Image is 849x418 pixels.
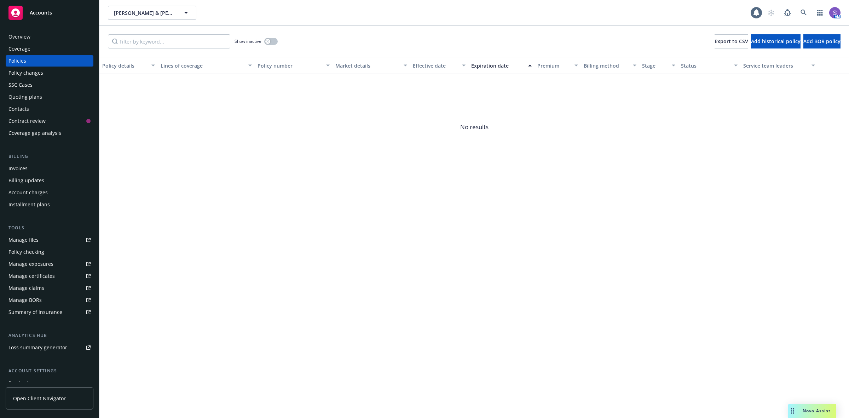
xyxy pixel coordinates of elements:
[8,199,50,210] div: Installment plans
[537,62,571,69] div: Premium
[158,57,255,74] button: Lines of coverage
[8,342,67,353] div: Loss summary generator
[108,34,230,48] input: Filter by keyword...
[258,62,322,69] div: Policy number
[102,62,147,69] div: Policy details
[6,67,93,79] a: Policy changes
[6,332,93,339] div: Analytics hub
[6,224,93,231] div: Tools
[6,377,93,389] a: Service team
[6,307,93,318] a: Summary of insurance
[6,175,93,186] a: Billing updates
[751,34,801,48] button: Add historical policy
[639,57,678,74] button: Stage
[715,38,748,45] span: Export to CSV
[8,31,30,42] div: Overview
[797,6,811,20] a: Search
[803,34,841,48] button: Add BOR policy
[581,57,639,74] button: Billing method
[8,91,42,103] div: Quoting plans
[6,187,93,198] a: Account charges
[6,342,93,353] a: Loss summary generator
[471,62,524,69] div: Expiration date
[108,6,196,20] button: [PERSON_NAME] & [PERSON_NAME]
[743,62,808,69] div: Service team leaders
[8,175,44,186] div: Billing updates
[255,57,333,74] button: Policy number
[6,367,93,374] div: Account settings
[335,62,400,69] div: Market details
[751,38,801,45] span: Add historical policy
[99,57,158,74] button: Policy details
[584,62,629,69] div: Billing method
[30,10,52,16] span: Accounts
[6,103,93,115] a: Contacts
[6,234,93,246] a: Manage files
[8,115,46,127] div: Contract review
[803,38,841,45] span: Add BOR policy
[8,127,61,139] div: Coverage gap analysis
[114,9,175,17] span: [PERSON_NAME] & [PERSON_NAME]
[8,163,28,174] div: Invoices
[6,115,93,127] a: Contract review
[8,67,43,79] div: Policy changes
[6,127,93,139] a: Coverage gap analysis
[6,270,93,282] a: Manage certificates
[468,57,535,74] button: Expiration date
[8,187,48,198] div: Account charges
[413,62,458,69] div: Effective date
[410,57,468,74] button: Effective date
[8,307,62,318] div: Summary of insurance
[803,408,831,414] span: Nova Assist
[8,270,55,282] div: Manage certificates
[8,234,39,246] div: Manage files
[333,57,410,74] button: Market details
[740,57,818,74] button: Service team leaders
[6,3,93,23] a: Accounts
[6,246,93,258] a: Policy checking
[8,246,44,258] div: Policy checking
[6,258,93,270] a: Manage exposures
[788,404,836,418] button: Nova Assist
[13,395,66,402] span: Open Client Navigator
[764,6,778,20] a: Start snowing
[8,79,33,91] div: SSC Cases
[8,294,42,306] div: Manage BORs
[6,31,93,42] a: Overview
[8,55,26,67] div: Policies
[681,62,730,69] div: Status
[235,38,261,44] span: Show inactive
[8,282,44,294] div: Manage claims
[6,43,93,55] a: Coverage
[780,6,795,20] a: Report a Bug
[8,377,39,389] div: Service team
[678,57,740,74] button: Status
[8,103,29,115] div: Contacts
[6,199,93,210] a: Installment plans
[535,57,581,74] button: Premium
[829,7,841,18] img: photo
[6,55,93,67] a: Policies
[6,294,93,306] a: Manage BORs
[8,43,30,55] div: Coverage
[6,79,93,91] a: SSC Cases
[6,91,93,103] a: Quoting plans
[161,62,244,69] div: Lines of coverage
[6,282,93,294] a: Manage claims
[715,34,748,48] button: Export to CSV
[788,404,797,418] div: Drag to move
[8,258,53,270] div: Manage exposures
[6,163,93,174] a: Invoices
[813,6,827,20] a: Switch app
[6,153,93,160] div: Billing
[99,74,849,180] span: No results
[642,62,668,69] div: Stage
